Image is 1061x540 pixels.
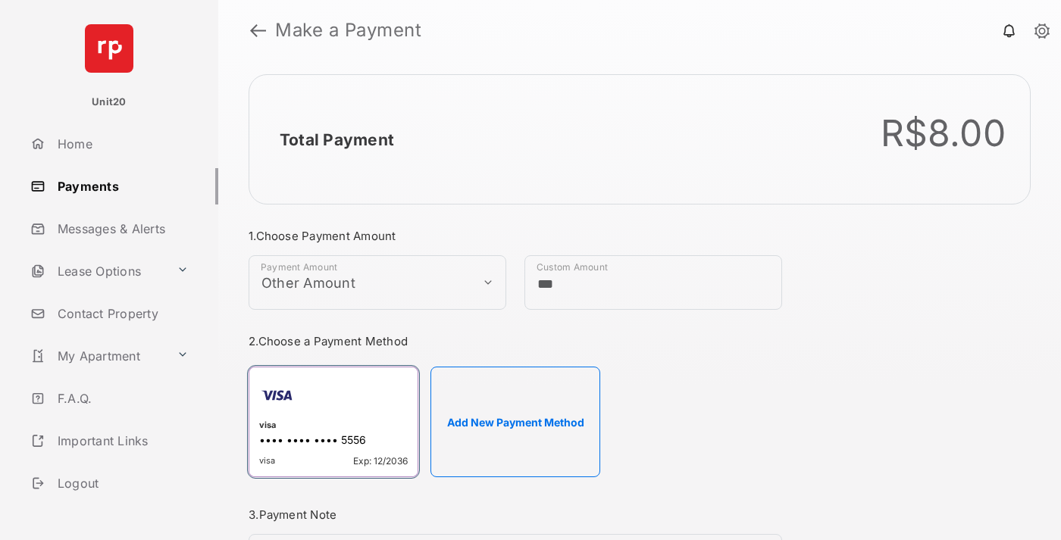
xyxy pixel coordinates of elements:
[24,253,171,289] a: Lease Options
[24,126,218,162] a: Home
[24,211,218,247] a: Messages & Alerts
[24,465,218,501] a: Logout
[24,423,195,459] a: Important Links
[881,111,1006,155] div: R$8.00
[249,229,782,243] h3: 1. Choose Payment Amount
[249,507,782,522] h3: 3. Payment Note
[353,455,408,467] span: Exp: 12/2036
[24,295,218,332] a: Contact Property
[24,168,218,204] a: Payments
[92,95,127,110] p: Unit20
[24,380,218,417] a: F.A.Q.
[280,130,394,149] h2: Total Payment
[275,21,421,39] strong: Make a Payment
[249,334,782,348] h3: 2. Choose a Payment Method
[259,433,408,449] div: •••• •••• •••• 5556
[249,367,418,477] div: visa•••• •••• •••• 5556visaExp: 12/2036
[24,338,171,374] a: My Apartment
[430,367,600,477] button: Add New Payment Method
[259,455,275,467] span: visa
[85,24,133,73] img: svg+xml;base64,PHN2ZyB4bWxucz0iaHR0cDovL3d3dy53My5vcmcvMjAwMC9zdmciIHdpZHRoPSI2NCIgaGVpZ2h0PSI2NC...
[259,420,408,433] div: visa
